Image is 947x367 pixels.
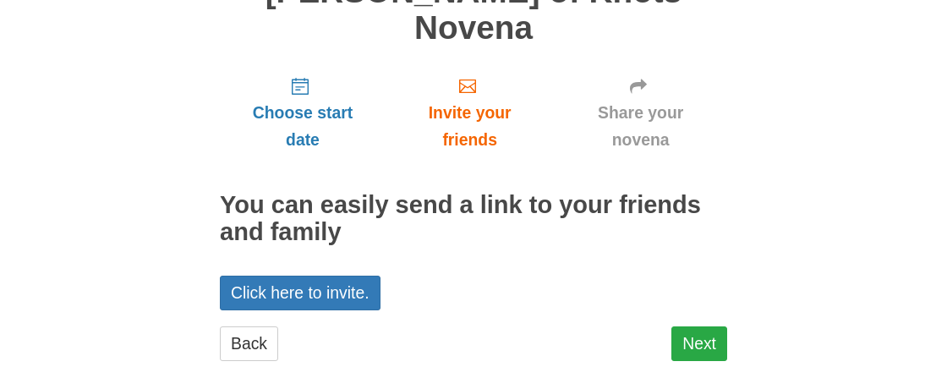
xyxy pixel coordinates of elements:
[571,99,710,155] span: Share your novena
[220,276,380,310] a: Click here to invite.
[220,63,386,163] a: Choose start date
[402,99,537,155] span: Invite your friends
[220,326,278,361] a: Back
[554,63,727,163] a: Share your novena
[237,99,369,155] span: Choose start date
[220,192,727,246] h2: You can easily send a link to your friends and family
[671,326,727,361] a: Next
[386,63,554,163] a: Invite your friends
